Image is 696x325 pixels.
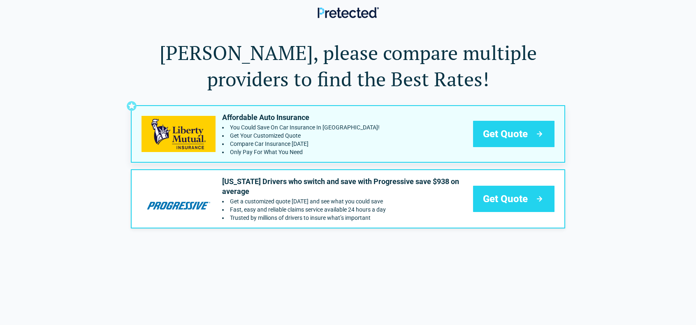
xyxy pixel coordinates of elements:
li: Trusted by millions of drivers to insure what’s important [222,214,466,221]
a: progressive's logo[US_STATE] Drivers who switch and save with Progressive save $938 on averageGet... [131,169,565,228]
span: Get Quote [483,127,528,141]
p: Affordable Auto Insurance [222,113,380,122]
li: Compare Car Insurance Today [222,141,380,147]
span: Get Quote [483,192,528,205]
p: [US_STATE] Drivers who switch and save with Progressive save $938 on average [222,177,466,196]
h1: [PERSON_NAME], please compare multiple providers to find the Best Rates! [131,39,565,92]
li: Only Pay For What You Need [222,149,380,155]
li: Fast, easy and reliable claims service available 24 hours a day [222,206,466,213]
img: progressive's logo [142,181,216,217]
a: libertymutual's logoAffordable Auto InsuranceYou Could Save On Car Insurance In [GEOGRAPHIC_DATA]... [131,105,565,163]
li: You Could Save On Car Insurance In Tomball! [222,124,380,131]
li: Get a customized quote today and see what you could save [222,198,466,205]
li: Get Your Customized Quote [222,132,380,139]
img: libertymutual's logo [142,116,216,152]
